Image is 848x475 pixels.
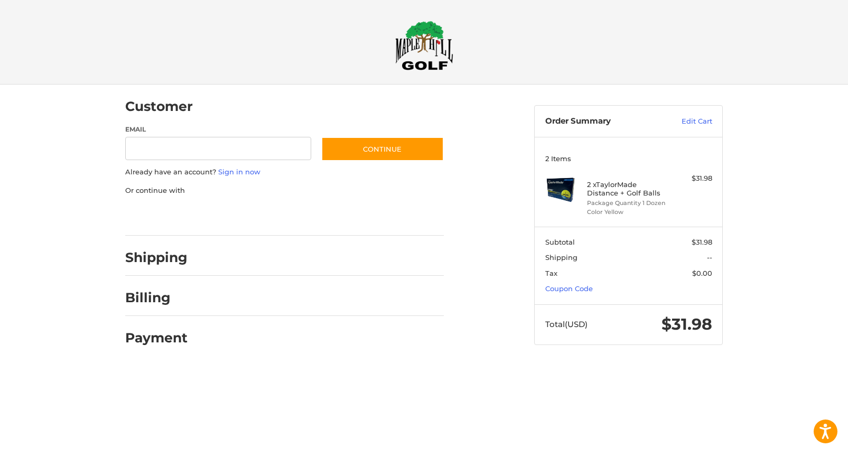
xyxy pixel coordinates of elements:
p: Or continue with [125,185,444,196]
a: Coupon Code [545,284,593,293]
span: -- [707,253,712,262]
li: Color Yellow [587,208,668,217]
span: $0.00 [692,269,712,277]
h2: Customer [125,98,193,115]
span: $31.98 [692,238,712,246]
span: Shipping [545,253,577,262]
img: Maple Hill Golf [395,21,453,70]
span: $31.98 [661,314,712,334]
h2: Billing [125,290,187,306]
li: Package Quantity 1 Dozen [587,199,668,208]
p: Already have an account? [125,167,444,178]
iframe: PayPal-venmo [301,206,380,225]
h3: 2 Items [545,154,712,163]
label: Email [125,125,311,134]
iframe: PayPal-paypal [122,206,201,225]
span: Total (USD) [545,319,588,329]
a: Edit Cart [659,116,712,127]
div: $31.98 [670,173,712,184]
h4: 2 x TaylorMade Distance + Golf Balls [587,180,668,198]
span: Tax [545,269,557,277]
h2: Payment [125,330,188,346]
iframe: Google Customer Reviews [761,446,848,475]
button: Continue [321,137,444,161]
h3: Order Summary [545,116,659,127]
iframe: PayPal-paylater [211,206,291,225]
a: Sign in now [218,167,260,176]
span: Subtotal [545,238,575,246]
h2: Shipping [125,249,188,266]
